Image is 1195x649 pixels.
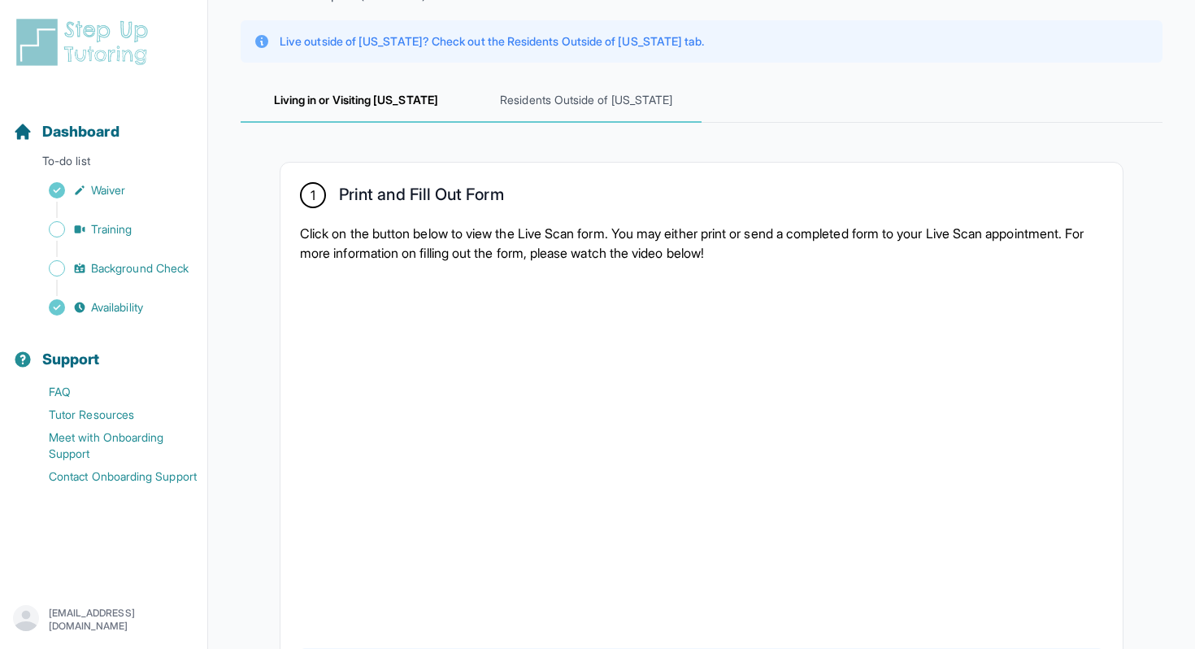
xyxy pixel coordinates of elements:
[7,322,201,377] button: Support
[91,221,133,237] span: Training
[13,403,207,426] a: Tutor Resources
[42,348,100,371] span: Support
[241,79,1162,123] nav: Tabs
[13,296,207,319] a: Availability
[91,299,143,316] span: Availability
[300,276,869,632] iframe: YouTube video player
[471,79,702,123] span: Residents Outside of [US_STATE]
[280,33,704,50] p: Live outside of [US_STATE]? Check out the Residents Outside of [US_STATE] tab.
[13,16,158,68] img: logo
[13,120,119,143] a: Dashboard
[13,605,194,634] button: [EMAIL_ADDRESS][DOMAIN_NAME]
[13,218,207,241] a: Training
[42,120,119,143] span: Dashboard
[49,607,194,633] p: [EMAIL_ADDRESS][DOMAIN_NAME]
[241,79,471,123] span: Living in or Visiting [US_STATE]
[91,182,125,198] span: Waiver
[91,260,189,277] span: Background Check
[13,465,207,488] a: Contact Onboarding Support
[300,224,1103,263] p: Click on the button below to view the Live Scan form. You may either print or send a completed fo...
[311,185,315,205] span: 1
[13,257,207,280] a: Background Check
[13,381,207,403] a: FAQ
[13,426,207,465] a: Meet with Onboarding Support
[7,94,201,150] button: Dashboard
[13,179,207,202] a: Waiver
[339,185,504,211] h2: Print and Fill Out Form
[7,153,201,176] p: To-do list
